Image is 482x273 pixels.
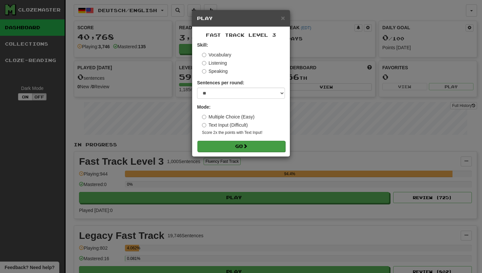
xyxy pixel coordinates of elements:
[202,114,254,120] label: Multiple Choice (Easy)
[197,79,244,86] label: Sentences per round:
[202,115,206,119] input: Multiple Choice (Easy)
[197,141,285,152] button: Go
[197,104,211,110] strong: Mode:
[281,14,285,22] span: ×
[197,42,208,48] strong: Skill:
[202,60,227,66] label: Listening
[202,122,248,128] label: Text Input (Difficult)
[202,69,206,73] input: Speaking
[281,14,285,21] button: Close
[202,123,206,127] input: Text Input (Difficult)
[202,130,285,136] small: Score 2x the points with Text Input !
[202,52,231,58] label: Vocabulary
[202,61,206,65] input: Listening
[206,32,276,38] span: Fast Track Level 3
[202,53,206,57] input: Vocabulary
[202,68,228,74] label: Speaking
[197,15,285,22] h5: Play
